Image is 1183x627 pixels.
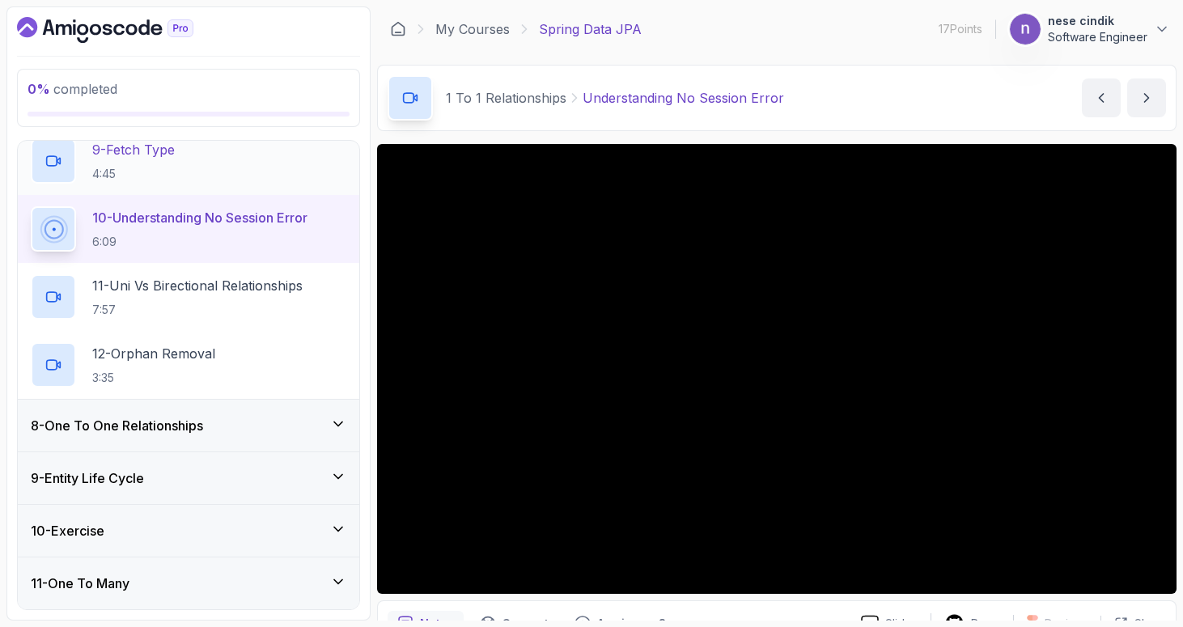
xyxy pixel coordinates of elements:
[28,81,50,97] span: 0 %
[18,400,359,451] button: 8-One To One Relationships
[1048,29,1147,45] p: Software Engineer
[390,21,406,37] a: Dashboard
[92,166,175,182] p: 4:45
[92,344,215,363] p: 12 - Orphan Removal
[1010,14,1041,44] img: user profile image
[17,17,231,43] a: Dashboard
[31,342,346,388] button: 12-Orphan Removal3:35
[18,505,359,557] button: 10-Exercise
[31,274,346,320] button: 11-Uni Vs Birectional Relationships7:57
[446,88,566,108] p: 1 To 1 Relationships
[92,370,215,386] p: 3:35
[18,452,359,504] button: 9-Entity Life Cycle
[31,468,144,488] h3: 9 - Entity Life Cycle
[1127,78,1166,117] button: next content
[92,140,175,159] p: 9 - Fetch Type
[92,234,307,250] p: 6:09
[539,19,642,39] p: Spring Data JPA
[92,276,303,295] p: 11 - Uni Vs Birectional Relationships
[583,88,784,108] p: Understanding No Session Error
[1048,13,1147,29] p: nese cindik
[1009,13,1170,45] button: user profile imagenese cindikSoftware Engineer
[31,138,346,184] button: 9-Fetch Type4:45
[31,416,203,435] h3: 8 - One To One Relationships
[31,574,129,593] h3: 11 - One To Many
[435,19,510,39] a: My Courses
[377,144,1177,594] iframe: 10 - Understanding No Session Error
[939,21,982,37] p: 17 Points
[1082,78,1121,117] button: previous content
[92,302,303,318] p: 7:57
[28,81,117,97] span: completed
[18,557,359,609] button: 11-One To Many
[92,208,307,227] p: 10 - Understanding No Session Error
[31,206,346,252] button: 10-Understanding No Session Error6:09
[31,521,104,540] h3: 10 - Exercise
